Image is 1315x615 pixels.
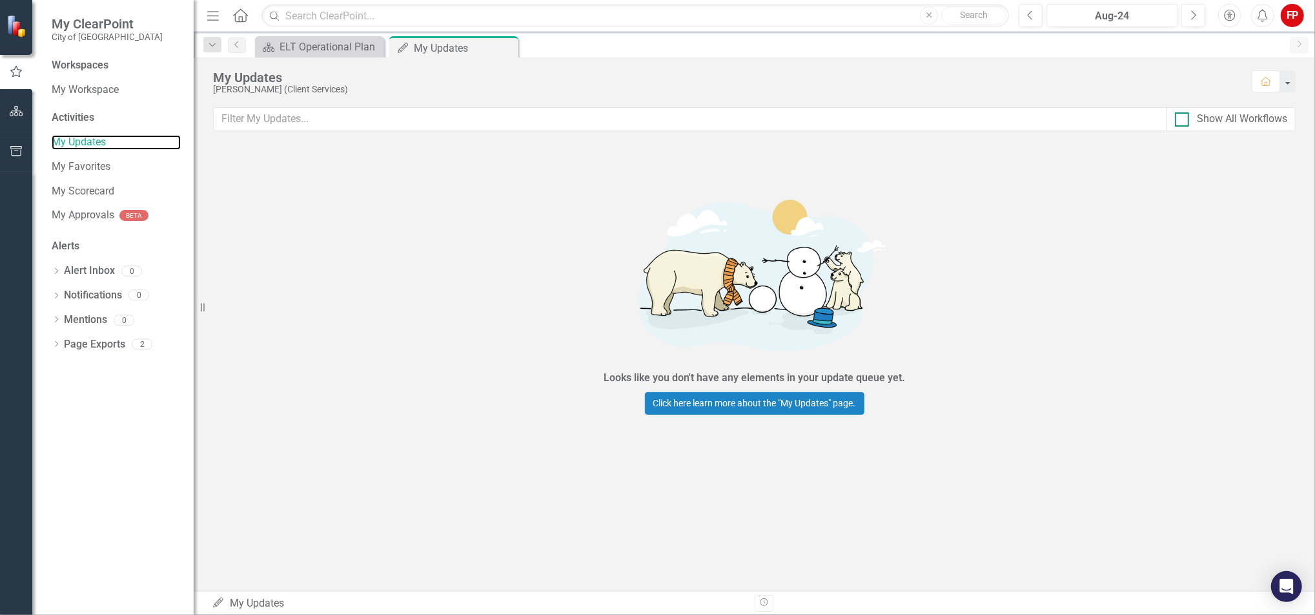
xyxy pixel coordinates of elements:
[52,58,108,73] div: Workspaces
[119,210,148,221] div: BETA
[114,315,134,326] div: 0
[52,135,181,150] a: My Updates
[1271,571,1302,602] div: Open Intercom Messenger
[561,181,948,367] img: Getting started
[258,39,381,55] a: ELT Operational Plan
[1051,8,1174,24] div: Aug-24
[121,266,142,276] div: 0
[280,39,381,55] div: ELT Operational Plan
[645,392,864,415] a: Click here learn more about the "My Updates" page.
[64,264,115,278] a: Alert Inbox
[1281,4,1304,27] button: FP
[213,85,1239,94] div: [PERSON_NAME] (Client Services)
[52,239,181,254] div: Alerts
[941,6,1006,25] button: Search
[1197,112,1287,127] div: Show All Workflows
[52,208,114,223] a: My Approvals
[52,83,181,98] a: My Workspace
[128,290,149,301] div: 0
[5,14,30,38] img: ClearPoint Strategy
[261,5,1009,27] input: Search ClearPoint...
[212,596,745,611] div: My Updates
[604,371,905,386] div: Looks like you don't have any elements in your update queue yet.
[64,288,122,303] a: Notifications
[52,110,181,125] div: Activities
[132,339,152,350] div: 2
[64,337,125,352] a: Page Exports
[52,16,163,32] span: My ClearPoint
[52,184,181,199] a: My Scorecard
[414,40,515,56] div: My Updates
[64,313,107,328] a: Mentions
[960,10,988,20] span: Search
[213,70,1239,85] div: My Updates
[213,107,1167,131] input: Filter My Updates...
[52,160,181,174] a: My Favorites
[52,32,163,42] small: City of [GEOGRAPHIC_DATA]
[1046,4,1178,27] button: Aug-24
